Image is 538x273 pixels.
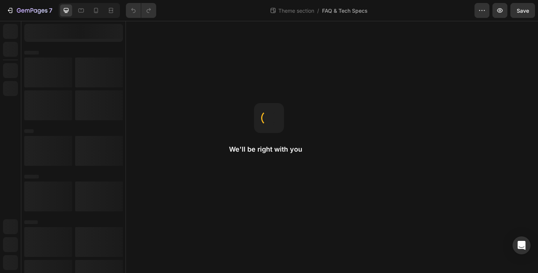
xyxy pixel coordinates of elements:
[126,3,156,18] div: Undo/Redo
[517,7,529,14] span: Save
[3,3,56,18] button: 7
[317,7,319,15] span: /
[510,3,535,18] button: Save
[49,6,52,15] p: 7
[322,7,368,15] span: FAQ & Tech Specs
[277,7,316,15] span: Theme section
[229,145,309,154] h2: We'll be right with you
[513,236,531,254] div: Open Intercom Messenger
